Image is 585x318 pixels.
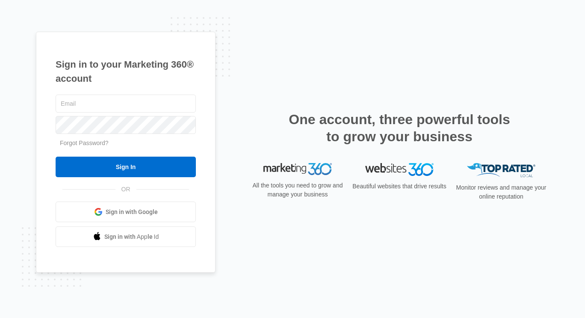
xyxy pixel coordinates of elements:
[56,226,196,247] a: Sign in with Apple Id
[263,163,332,175] img: Marketing 360
[467,163,535,177] img: Top Rated Local
[60,140,109,146] a: Forgot Password?
[250,181,346,199] p: All the tools you need to grow and manage your business
[352,182,447,191] p: Beautiful websites that drive results
[115,185,136,194] span: OR
[286,111,513,145] h2: One account, three powerful tools to grow your business
[56,202,196,222] a: Sign in with Google
[104,232,159,241] span: Sign in with Apple Id
[56,157,196,177] input: Sign In
[106,208,158,217] span: Sign in with Google
[453,183,549,201] p: Monitor reviews and manage your online reputation
[56,95,196,113] input: Email
[56,57,196,86] h1: Sign in to your Marketing 360® account
[365,163,434,175] img: Websites 360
